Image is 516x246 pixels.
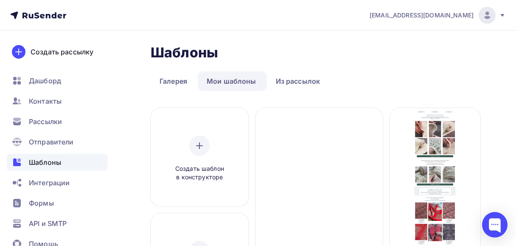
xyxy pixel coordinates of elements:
span: Контакты [29,96,62,106]
span: Отправители [29,137,74,147]
span: Создать шаблон в конструкторе [159,164,240,182]
a: Шаблоны [7,154,108,171]
span: Шаблоны [29,157,61,167]
span: [EMAIL_ADDRESS][DOMAIN_NAME] [370,11,474,20]
span: Рассылки [29,116,62,127]
a: Галерея [151,71,196,91]
a: [EMAIL_ADDRESS][DOMAIN_NAME] [370,7,506,24]
a: Дашборд [7,72,108,89]
a: Контакты [7,93,108,110]
span: Дашборд [29,76,61,86]
span: Интеграции [29,178,70,188]
a: Рассылки [7,113,108,130]
a: Отправители [7,133,108,150]
div: Создать рассылку [31,47,93,57]
a: Из рассылок [267,71,329,91]
a: Формы [7,195,108,212]
span: API и SMTP [29,218,67,229]
a: Мои шаблоны [198,71,265,91]
h2: Шаблоны [151,44,218,61]
span: Формы [29,198,54,208]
